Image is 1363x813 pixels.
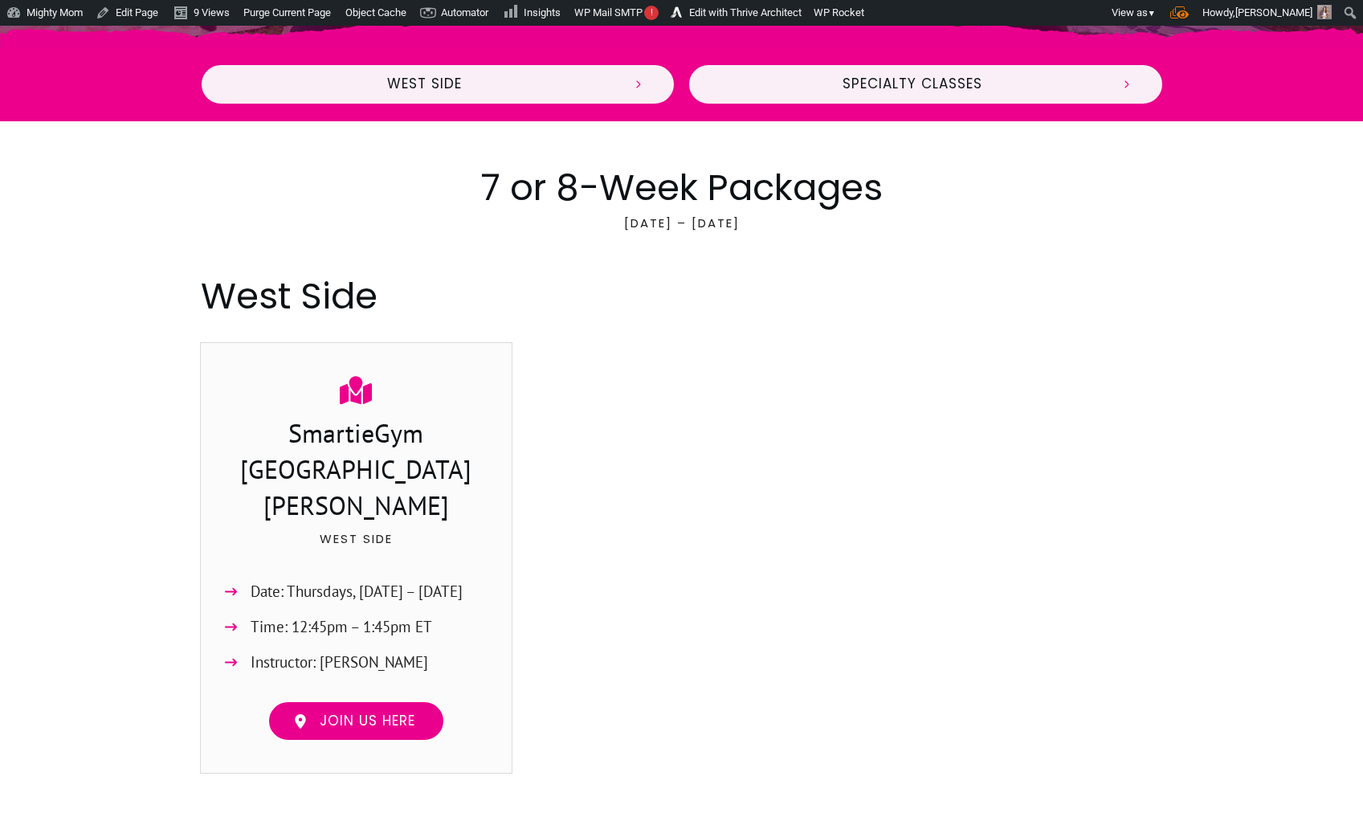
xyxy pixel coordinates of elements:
[251,578,463,605] span: Date: Thursdays, [DATE] – [DATE]
[230,76,620,93] span: West Side
[267,701,445,742] a: Join us here
[688,63,1164,105] a: Specialty Classes
[1148,8,1156,18] span: ▼
[320,713,415,730] span: Join us here
[251,649,428,676] span: Instructor: [PERSON_NAME]
[217,415,496,527] h3: SmartieGym [GEOGRAPHIC_DATA][PERSON_NAME]
[524,6,561,18] span: Insights
[251,614,432,640] span: Time: 12:45pm – 1:45pm ET
[201,271,1163,321] h2: West Side
[200,63,676,105] a: West Side
[201,162,1163,213] h2: 7 or 8-Week Packages
[717,76,1108,93] span: Specialty Classes
[644,6,659,20] span: !
[217,529,496,569] p: West Side
[1235,6,1312,18] span: [PERSON_NAME]
[201,213,1163,253] p: [DATE] – [DATE]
